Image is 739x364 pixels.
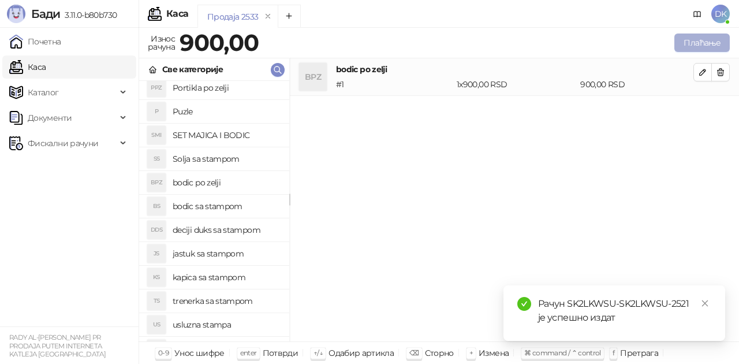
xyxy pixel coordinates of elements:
[158,348,169,357] span: 0-9
[180,28,259,57] strong: 900,00
[147,79,166,97] div: PPZ
[207,10,258,23] div: Продаја 2533
[336,63,693,76] h4: bodic po zelji
[60,10,117,20] span: 3.11.0-b80b730
[147,173,166,192] div: BPZ
[173,244,280,263] h4: jastuk sa stampom
[517,297,531,311] span: check-circle
[174,346,225,361] div: Унос шифре
[240,348,257,357] span: enter
[711,5,730,23] span: DK
[173,150,280,168] h4: Solja sa stampom
[162,63,223,76] div: Све категорије
[147,315,166,334] div: US
[260,12,275,21] button: remove
[173,102,280,121] h4: Puzle
[278,5,301,28] button: Add tab
[479,346,509,361] div: Измена
[409,348,419,357] span: ⌫
[139,81,289,341] div: grid
[31,7,60,21] span: Бади
[7,5,25,23] img: Logo
[147,102,166,121] div: P
[173,79,280,97] h4: Portikla po zelji
[145,31,177,54] div: Износ рачуна
[701,299,709,307] span: close
[147,150,166,168] div: SS
[28,81,59,104] span: Каталог
[147,244,166,263] div: JS
[28,106,72,129] span: Документи
[329,346,394,361] div: Одабир артикла
[454,78,578,91] div: 1 x 900,00 RSD
[620,346,658,361] div: Претрага
[173,221,280,239] h4: deciji duks sa stampom
[334,78,454,91] div: # 1
[674,34,730,52] button: Плаћање
[173,268,280,287] h4: kapica sa stampom
[147,126,166,144] div: SMI
[173,126,280,144] h4: SET MAJICA I BODIC
[613,348,614,357] span: f
[538,297,711,325] div: Рачун SK2LKWSU-SK2LKWSU-2521 је успешно издат
[313,348,323,357] span: ↑/↓
[9,30,61,53] a: Почетна
[699,297,711,310] a: Close
[147,292,166,310] div: TS
[28,132,98,155] span: Фискални рачуни
[173,292,280,310] h4: trenerka sa stampom
[147,197,166,216] div: BS
[9,333,106,358] small: RADY AL-[PERSON_NAME] PR PRODAJA PUTEM INTERNETA KATLEJA [GEOGRAPHIC_DATA]
[469,348,473,357] span: +
[147,340,166,358] div: ZS
[173,173,280,192] h4: bodic po zelji
[524,348,601,357] span: ⌘ command / ⌃ control
[147,268,166,287] div: KS
[299,63,327,91] div: BPZ
[173,340,280,358] h4: zeka sa stampom
[166,9,188,18] div: Каса
[578,78,696,91] div: 900,00 RSD
[173,197,280,216] h4: bodic sa stampom
[688,5,707,23] a: Документација
[147,221,166,239] div: DDS
[263,346,298,361] div: Потврди
[173,315,280,334] h4: usluzna stampa
[425,346,454,361] div: Сторно
[9,55,46,79] a: Каса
